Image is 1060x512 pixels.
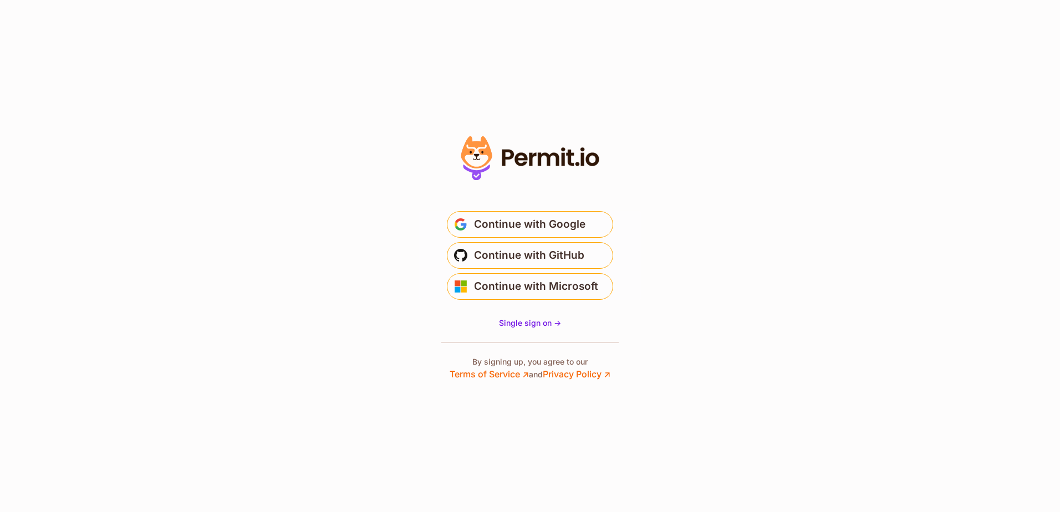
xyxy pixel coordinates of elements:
p: By signing up, you agree to our and [450,356,610,381]
button: Continue with Microsoft [447,273,613,300]
span: Continue with GitHub [474,247,584,264]
a: Single sign on -> [499,318,561,329]
button: Continue with GitHub [447,242,613,269]
span: Continue with Microsoft [474,278,598,295]
span: Single sign on -> [499,318,561,327]
a: Terms of Service ↗ [450,368,529,380]
span: Continue with Google [474,216,585,233]
a: Privacy Policy ↗ [543,368,610,380]
button: Continue with Google [447,211,613,238]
